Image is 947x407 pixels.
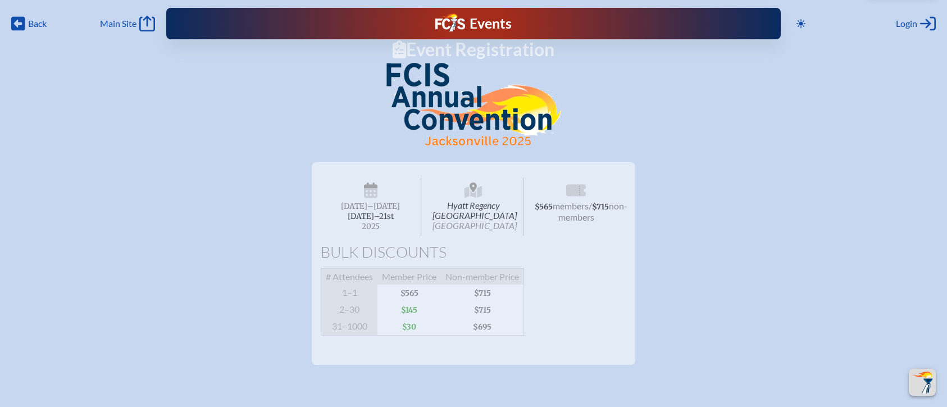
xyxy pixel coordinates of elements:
span: [DATE] [341,202,367,211]
span: [DATE]–⁠21st [348,212,394,221]
span: $715 [441,301,524,318]
span: Hyatt Regency [GEOGRAPHIC_DATA] [424,178,524,236]
span: non-members [558,200,628,222]
span: $565 [535,202,553,212]
span: / [589,200,592,211]
span: 31–1000 [321,318,378,336]
span: [GEOGRAPHIC_DATA] [432,220,517,231]
h1: Bulk Discounts [321,245,626,260]
span: Member Price [377,269,441,285]
span: $715 [592,202,609,212]
span: Main Site [100,18,136,29]
span: 2–30 [321,301,378,318]
span: Non-member Price [441,269,524,285]
div: FCIS Events — Future ready [338,13,609,34]
span: $715 [441,285,524,301]
img: To the top [911,371,934,394]
img: FCIS Convention 2025 [386,63,561,147]
span: $30 [377,318,441,336]
img: Florida Council of Independent Schools [435,13,465,31]
span: Login [896,18,917,29]
span: $695 [441,318,524,336]
a: FCIS LogoEvents [435,13,511,34]
span: 2025 [330,222,412,231]
span: $145 [377,301,441,318]
span: # Attendees [321,269,378,285]
h1: Events [470,17,512,31]
span: members [553,200,589,211]
span: $565 [377,285,441,301]
span: Back [28,18,47,29]
span: –[DATE] [367,202,400,211]
span: 1–1 [321,285,378,301]
button: Scroll Top [909,369,936,396]
a: Main Site [100,16,155,31]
